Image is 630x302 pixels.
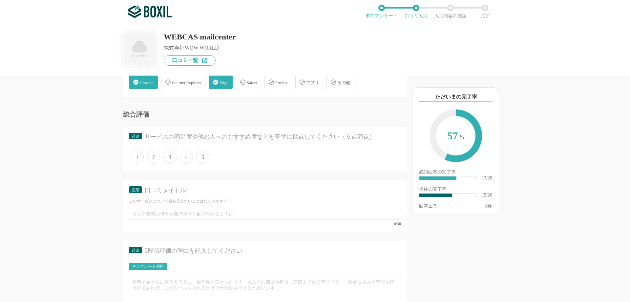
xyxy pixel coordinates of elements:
[131,151,144,164] span: 1
[220,80,228,85] span: Edge
[129,222,401,226] div: 0/30
[132,248,139,253] span: 必須
[163,151,177,164] span: 3
[145,247,389,255] div: 5段階評価の理由を記入してください
[275,80,288,85] span: Firefox
[145,133,389,141] div: サービスの満足度や他の人へのおすすめ度などを基準に採点してください（５点満点）
[364,5,399,18] li: 事前アンケート
[419,170,492,176] div: 必須回答の完了率
[436,116,475,157] span: 57
[180,151,193,164] span: 4
[419,194,452,197] div: ​
[132,188,139,192] span: 必須
[132,265,164,268] div: テンプレート利用
[164,55,216,66] a: 口コミ一覧
[164,45,236,51] div: 株式会社WOW WORLD
[433,5,468,18] li: 入力内容の確認
[419,187,492,193] div: 全体の完了率
[140,80,154,85] span: Chrome
[482,193,492,197] div: 15/26
[485,204,492,209] div: 件
[419,176,456,180] div: ​
[132,134,139,139] span: 必須
[485,204,488,209] span: 0
[196,151,209,164] span: 5
[147,151,160,164] span: 2
[172,80,201,85] span: Internet Explorer
[419,93,493,102] div: ただいまの完了率
[482,176,492,180] div: 13/20
[129,198,401,204] div: このサービスについて最も伝えたいことはなんですか？
[306,80,319,85] span: アプリ
[247,80,257,85] span: Safari
[145,186,389,195] div: 口コミタイトル
[458,133,464,141] span: %
[337,80,350,85] span: その他
[129,208,401,220] input: タスク管理の担当や履歴がひと目でわかるように
[399,5,433,18] li: 口コミ入力
[128,5,172,18] img: ボクシルSaaS_ロゴ
[164,33,236,41] div: WEBCAS mailcenter
[419,204,442,209] div: 回答エラー
[468,5,502,18] li: 完了
[172,58,198,63] span: 口コミ一覧
[123,111,407,118] div: 総合評価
